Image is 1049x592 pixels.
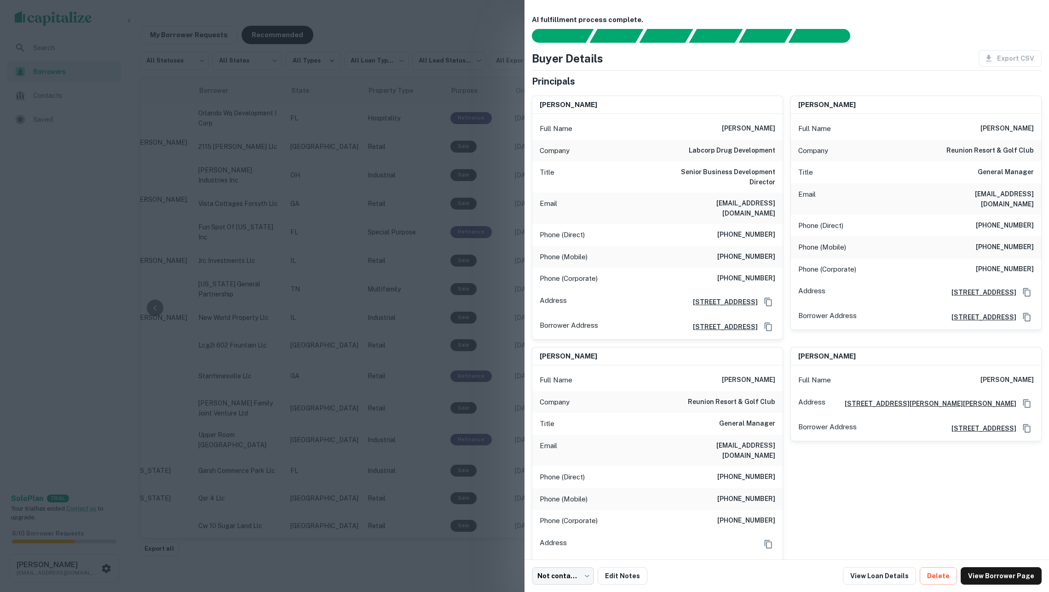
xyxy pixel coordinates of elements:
h6: [PHONE_NUMBER] [717,472,775,483]
iframe: Chat Widget [1003,518,1049,563]
h6: [PERSON_NAME] [798,100,856,110]
p: Phone (Mobile) [540,251,588,262]
a: [STREET_ADDRESS][PERSON_NAME][PERSON_NAME] [837,398,1016,409]
h6: [EMAIL_ADDRESS][DOMAIN_NAME] [923,189,1034,209]
a: [STREET_ADDRESS] [944,423,1016,433]
p: Company [540,397,570,408]
h6: [EMAIL_ADDRESS][DOMAIN_NAME] [665,198,775,218]
div: Sending borrower request to AI... [521,29,590,43]
div: AI fulfillment process complete. [789,29,861,43]
div: Principals found, AI now looking for contact information... [689,29,743,43]
div: Principals found, still searching for contact information. This may take time... [738,29,792,43]
h6: [PHONE_NUMBER] [717,515,775,526]
h6: [PERSON_NAME] [798,351,856,362]
button: Copy Address [1020,285,1034,299]
h6: [PHONE_NUMBER] [717,251,775,262]
h6: General Manager [719,418,775,429]
h6: labcorp drug development [689,145,775,156]
div: Your request is received and processing... [589,29,643,43]
a: View Loan Details [843,567,916,585]
h6: [PHONE_NUMBER] [976,242,1034,253]
h6: [PERSON_NAME] [540,351,597,362]
h6: [PHONE_NUMBER] [976,220,1034,231]
p: Full Name [798,375,831,386]
p: Phone (Corporate) [540,273,598,284]
p: Borrower Address [540,320,598,334]
h4: Buyer Details [532,50,603,67]
h6: AI fulfillment process complete. [532,15,1042,25]
a: [STREET_ADDRESS] [686,322,758,332]
h6: [PERSON_NAME] [980,375,1034,386]
p: Phone (Corporate) [798,264,856,275]
a: [STREET_ADDRESS] [944,287,1016,297]
div: Not contacted [532,567,594,585]
p: Borrower Address [798,421,857,435]
p: Phone (Mobile) [798,242,846,253]
h6: [PHONE_NUMBER] [717,229,775,240]
h6: [PHONE_NUMBER] [717,273,775,284]
p: Phone (Direct) [540,472,585,483]
h6: [PERSON_NAME] [540,100,597,110]
p: Company [798,145,828,156]
p: Phone (Mobile) [540,494,588,505]
button: Delete [920,567,957,585]
h6: General Manager [978,167,1034,178]
p: Full Name [540,123,572,134]
h6: [PERSON_NAME] [980,123,1034,134]
p: Title [540,167,554,187]
p: Company [540,145,570,156]
p: Phone (Corporate) [540,515,598,526]
p: Full Name [798,123,831,134]
a: [STREET_ADDRESS] [686,297,758,307]
h6: [PHONE_NUMBER] [717,494,775,505]
button: Copy Address [1020,397,1034,410]
h6: [PERSON_NAME] [722,123,775,134]
button: Copy Address [761,295,775,309]
button: Copy Address [1020,421,1034,435]
p: Full Name [540,375,572,386]
p: Email [540,198,557,218]
p: Title [798,167,813,178]
h6: reunion resort & golf club [688,397,775,408]
p: Borrower Address [798,310,857,324]
p: Email [798,189,816,209]
a: View Borrower Page [961,567,1042,585]
button: Edit Notes [598,567,647,585]
p: Address [540,537,567,551]
p: Phone (Direct) [798,220,843,231]
button: Copy Address [761,537,775,551]
h6: [PERSON_NAME] [722,375,775,386]
p: Title [540,418,554,429]
h6: [EMAIL_ADDRESS][DOMAIN_NAME] [665,440,775,461]
div: Documents found, AI parsing details... [639,29,693,43]
a: [STREET_ADDRESS] [944,312,1016,322]
p: Address [798,285,825,299]
h6: reunion resort & golf club [946,145,1034,156]
p: Address [540,295,567,309]
p: Email [540,440,557,461]
button: Copy Address [761,320,775,334]
h6: Senior Business Development Director [665,167,775,187]
h5: Principals [532,74,575,88]
h6: [PHONE_NUMBER] [976,264,1034,275]
p: Phone (Direct) [540,229,585,240]
p: Address [798,397,825,410]
button: Copy Address [1020,310,1034,324]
